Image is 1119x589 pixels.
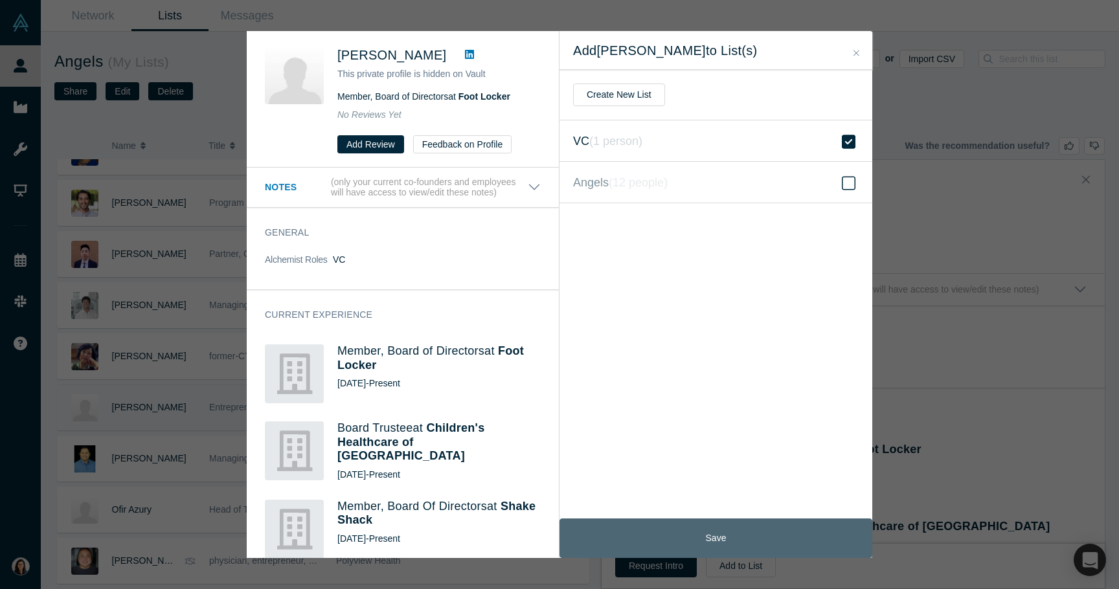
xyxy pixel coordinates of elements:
h2: Add [PERSON_NAME] to List(s) [573,43,859,58]
button: Add Review [337,135,404,153]
span: No Reviews Yet [337,109,401,120]
h4: Member, Board of Directors at [337,344,541,372]
img: Foot Locker's Logo [265,344,324,403]
dd: VC [333,253,541,267]
i: ( 12 people ) [609,176,668,189]
img: Children's Healthcare of Atlanta's Logo [265,421,324,480]
img: Shake Shack's Logo [265,500,324,559]
a: Foot Locker [337,344,524,372]
button: Create New List [573,83,665,106]
a: Foot Locker [458,91,510,102]
span: [PERSON_NAME] [337,48,446,62]
a: Children's Healthcare of [GEOGRAPHIC_DATA] [337,421,484,462]
h4: Board Trustee at [337,421,541,463]
h4: Member, Board Of Directors at [337,500,541,528]
div: [DATE] - Present [337,468,541,482]
span: Member, Board of Directors at [337,91,510,102]
h3: Current Experience [265,308,523,322]
p: (only your current co-founders and employees will have access to view/edit these notes) [331,177,528,199]
span: VC [573,132,642,150]
button: Notes (only your current co-founders and employees will have access to view/edit these notes) [265,177,541,199]
button: Save [559,518,872,558]
img: Tristan Walker's Profile Image [265,45,324,104]
button: Close [850,46,863,61]
a: Shake Shack [337,500,536,527]
p: This private profile is hidden on Vault [337,67,541,81]
span: Angels [573,173,668,192]
h3: General [265,226,523,239]
dt: Alchemist Roles [265,253,333,280]
button: Feedback on Profile [413,135,512,153]
i: ( 1 person ) [589,135,642,148]
h3: Notes [265,181,328,194]
div: [DATE] - Present [337,377,541,390]
div: [DATE] - Present [337,532,541,546]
